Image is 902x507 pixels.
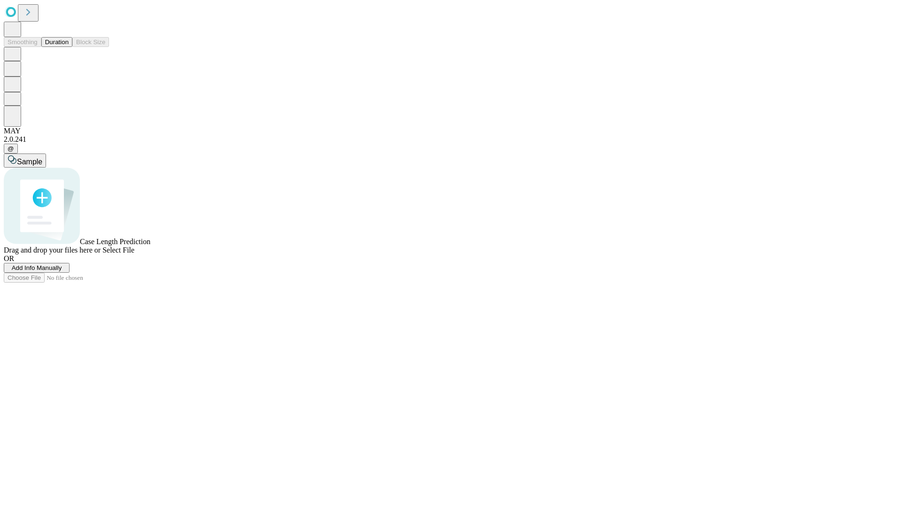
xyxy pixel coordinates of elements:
[41,37,72,47] button: Duration
[12,264,62,271] span: Add Info Manually
[4,246,101,254] span: Drag and drop your files here or
[4,144,18,154] button: @
[4,254,14,262] span: OR
[4,37,41,47] button: Smoothing
[8,145,14,152] span: @
[4,135,898,144] div: 2.0.241
[80,238,150,246] span: Case Length Prediction
[17,158,42,166] span: Sample
[72,37,109,47] button: Block Size
[4,154,46,168] button: Sample
[102,246,134,254] span: Select File
[4,127,898,135] div: MAY
[4,263,70,273] button: Add Info Manually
